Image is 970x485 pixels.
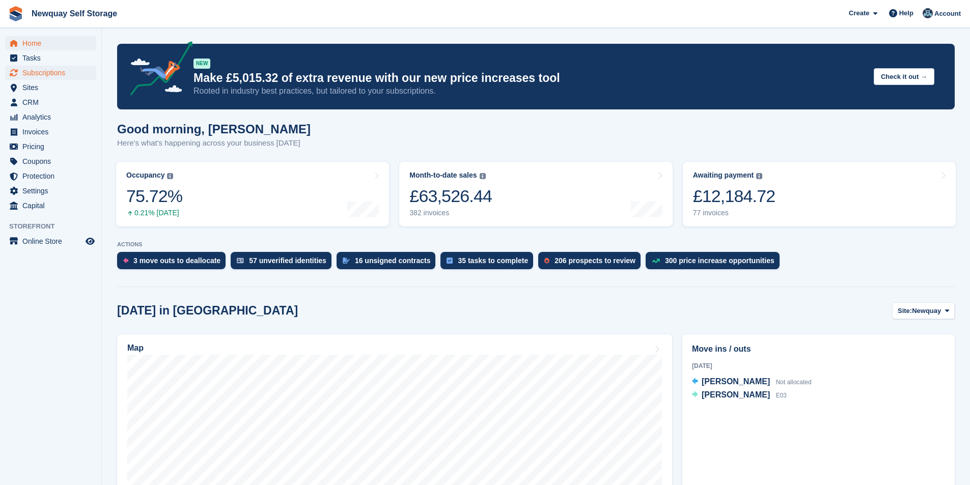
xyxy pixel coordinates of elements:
img: contract_signature_icon-13c848040528278c33f63329250d36e43548de30e8caae1d1a13099fd9432cc5.svg [343,258,350,264]
span: Settings [22,184,84,198]
a: menu [5,80,96,95]
a: menu [5,51,96,65]
div: NEW [193,59,210,69]
a: 206 prospects to review [538,252,646,274]
span: E03 [776,392,787,399]
a: menu [5,184,96,198]
div: Occupancy [126,171,164,180]
p: Here's what's happening across your business [DATE] [117,137,311,149]
img: icon-info-grey-7440780725fd019a000dd9b08b2336e03edf1995a4989e88bcd33f0948082b44.svg [167,173,173,179]
button: Check it out → [874,68,934,85]
div: 3 move outs to deallocate [133,256,220,265]
span: CRM [22,95,84,109]
span: Site: [898,306,912,316]
div: £63,526.44 [409,186,492,207]
span: Invoices [22,125,84,139]
span: Storefront [9,221,101,232]
a: menu [5,110,96,124]
span: Account [934,9,961,19]
a: menu [5,125,96,139]
a: [PERSON_NAME] Not allocated [692,376,812,389]
span: Analytics [22,110,84,124]
img: stora-icon-8386f47178a22dfd0bd8f6a31ec36ba5ce8667c1dd55bd0f319d3a0aa187defe.svg [8,6,23,21]
div: 75.72% [126,186,182,207]
a: menu [5,169,96,183]
a: menu [5,66,96,80]
span: Coupons [22,154,84,168]
div: 57 unverified identities [249,256,326,265]
span: Newquay [912,306,941,316]
span: [PERSON_NAME] [702,390,770,399]
span: Create [849,8,869,18]
img: prospect-51fa495bee0391a8d652442698ab0144808aea92771e9ea1ae160a38d050c398.svg [544,258,549,264]
span: Tasks [22,51,84,65]
div: 206 prospects to review [555,256,635,265]
span: Subscriptions [22,66,84,80]
div: Month-to-date sales [409,171,477,180]
a: 16 unsigned contracts [337,252,441,274]
img: icon-info-grey-7440780725fd019a000dd9b08b2336e03edf1995a4989e88bcd33f0948082b44.svg [480,173,486,179]
img: Colette Pearce [923,8,933,18]
img: task-75834270c22a3079a89374b754ae025e5fb1db73e45f91037f5363f120a921f8.svg [447,258,453,264]
p: Make £5,015.32 of extra revenue with our new price increases tool [193,71,866,85]
span: Capital [22,198,84,213]
span: Pricing [22,139,84,154]
div: 35 tasks to complete [458,256,528,265]
a: 57 unverified identities [231,252,337,274]
a: 300 price increase opportunities [646,252,785,274]
p: ACTIONS [117,241,955,248]
img: move_outs_to_deallocate_icon-f764333ba52eb49d3ac5e1228854f67142a1ed5810a6f6cc68b1a99e826820c5.svg [123,258,128,264]
a: menu [5,234,96,248]
a: Preview store [84,235,96,247]
p: Rooted in industry best practices, but tailored to your subscriptions. [193,85,866,97]
span: Protection [22,169,84,183]
div: 77 invoices [693,209,775,217]
img: icon-info-grey-7440780725fd019a000dd9b08b2336e03edf1995a4989e88bcd33f0948082b44.svg [756,173,762,179]
span: Help [899,8,913,18]
a: menu [5,154,96,168]
div: 300 price increase opportunities [665,256,774,265]
div: 16 unsigned contracts [355,256,431,265]
div: 0.21% [DATE] [126,209,182,217]
img: verify_identity-adf6edd0f0f0b5bbfe63781bf79b02c33cf7c696d77639b501bdc392416b5a36.svg [237,258,244,264]
span: [PERSON_NAME] [702,377,770,386]
h2: Move ins / outs [692,343,945,355]
img: price-adjustments-announcement-icon-8257ccfd72463d97f412b2fc003d46551f7dbcb40ab6d574587a9cd5c0d94... [122,41,193,99]
span: Home [22,36,84,50]
span: Online Store [22,234,84,248]
span: Not allocated [776,379,812,386]
h2: Map [127,344,144,353]
a: Newquay Self Storage [27,5,121,22]
h1: Good morning, [PERSON_NAME] [117,122,311,136]
button: Site: Newquay [892,302,955,319]
div: Awaiting payment [693,171,754,180]
span: Sites [22,80,84,95]
a: menu [5,198,96,213]
a: Awaiting payment £12,184.72 77 invoices [683,162,956,226]
div: 382 invoices [409,209,492,217]
img: price_increase_opportunities-93ffe204e8149a01c8c9dc8f82e8f89637d9d84a8eef4429ea346261dce0b2c0.svg [652,259,660,263]
div: [DATE] [692,361,945,370]
h2: [DATE] in [GEOGRAPHIC_DATA] [117,304,298,318]
a: menu [5,139,96,154]
a: menu [5,95,96,109]
a: Occupancy 75.72% 0.21% [DATE] [116,162,389,226]
a: menu [5,36,96,50]
a: 35 tasks to complete [440,252,538,274]
a: [PERSON_NAME] E03 [692,389,787,402]
div: £12,184.72 [693,186,775,207]
a: Month-to-date sales £63,526.44 382 invoices [399,162,672,226]
a: 3 move outs to deallocate [117,252,231,274]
